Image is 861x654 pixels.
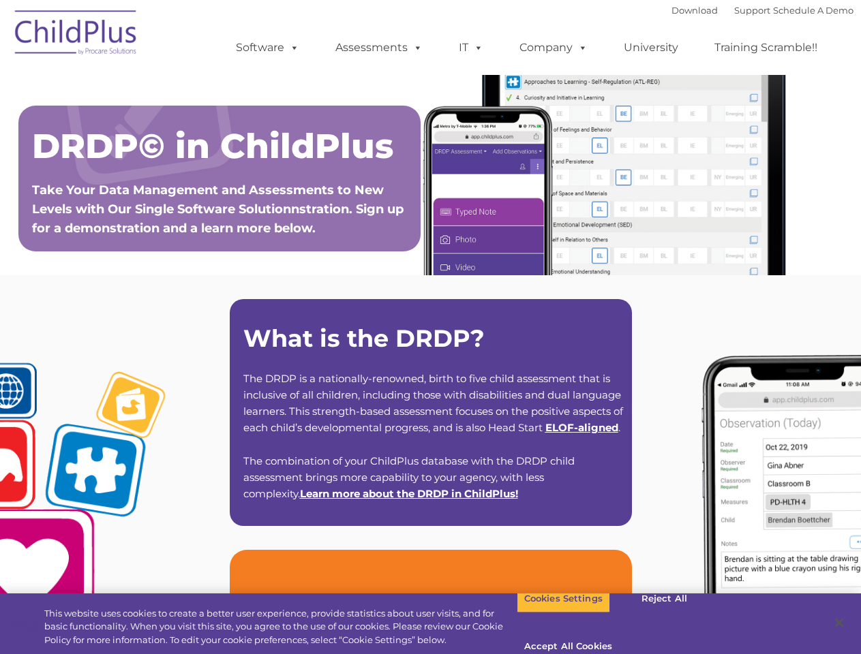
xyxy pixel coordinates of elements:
a: Software [222,34,313,61]
font: | [671,5,854,16]
span: Take Your Data Management and Assessments to New Levels with Our Single Software Solutionnstratio... [32,183,404,236]
a: Training Scramble!! [701,34,831,61]
a: Company [506,34,601,61]
a: University [610,34,692,61]
a: Support [734,5,770,16]
button: Cookies Settings [517,585,610,613]
a: IT [445,34,497,61]
button: Close [824,608,854,638]
strong: What is the DRDP? [243,324,485,353]
span: The DRDP is a nationally-renowned, birth to five child assessment that is inclusive of all childr... [243,372,623,434]
div: This website uses cookies to create a better user experience, provide statistics about user visit... [44,607,517,647]
span: DRDP© in ChildPlus [32,125,393,167]
a: ELOF-aligned [545,421,618,434]
span: ! [300,487,518,500]
span: The combination of your ChildPlus database with the DRDP child assessment brings more capability ... [243,454,575,500]
a: Learn more about the DRDP in ChildPlus [300,487,515,500]
a: Download [671,5,718,16]
a: Schedule A Demo [773,5,854,16]
img: ChildPlus by Procare Solutions [8,1,145,69]
a: Assessments [322,34,436,61]
button: Reject All [622,585,707,613]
